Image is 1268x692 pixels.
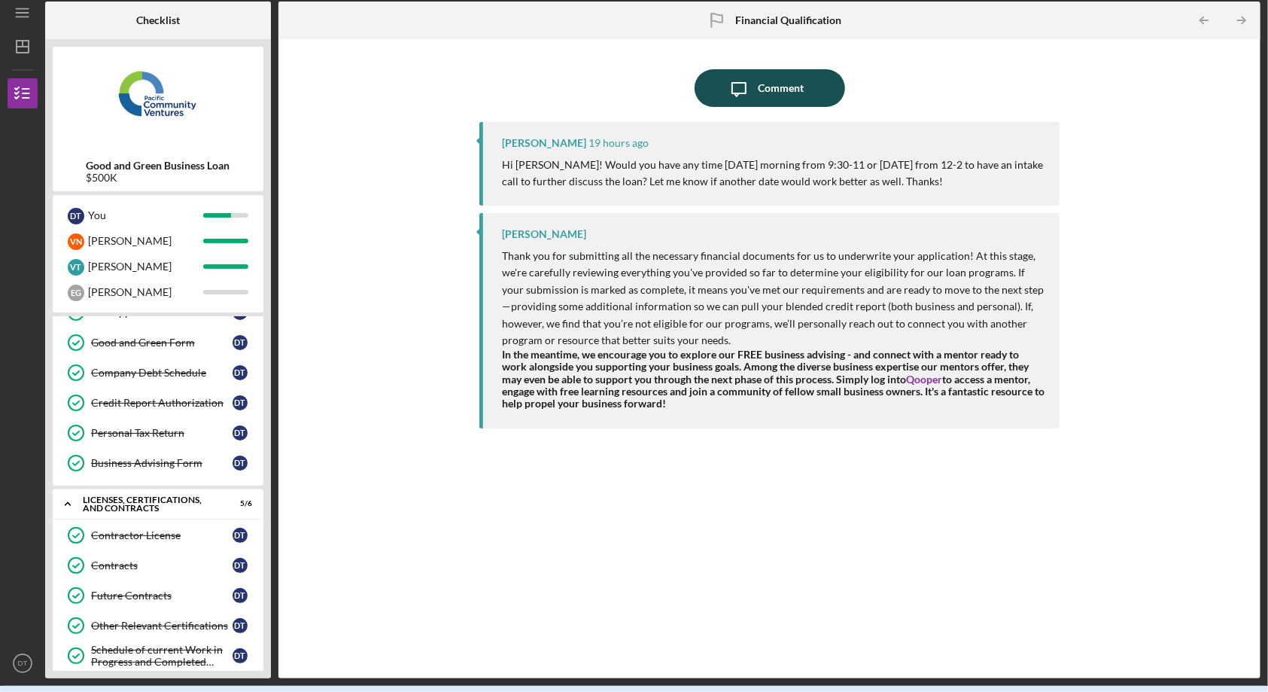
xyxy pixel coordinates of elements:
[53,54,263,145] img: Product logo
[91,397,233,409] div: Credit Report Authorization
[68,285,84,301] div: E G
[906,373,942,386] a: Qooper
[91,559,233,572] div: Contracts
[91,529,233,541] div: Contractor License
[502,228,586,240] div: [PERSON_NAME]
[502,137,586,149] div: [PERSON_NAME]
[60,520,256,550] a: Contractor LicenseDT
[233,425,248,441] div: D T
[233,528,248,543] div: D T
[758,69,804,107] div: Comment
[60,641,256,671] a: Schedule of current Work in Progress and Completed Contract ScheduleDT
[87,160,230,172] b: Good and Green Business Loan
[88,279,203,305] div: [PERSON_NAME]
[233,335,248,350] div: D T
[87,172,230,184] div: $500K
[91,427,233,439] div: Personal Tax Return
[8,648,38,678] button: DT
[91,644,233,668] div: Schedule of current Work in Progress and Completed Contract Schedule
[91,367,233,379] div: Company Debt Schedule
[60,581,256,611] a: Future ContractsDT
[695,69,845,107] button: Comment
[91,457,233,469] div: Business Advising Form
[735,14,841,26] b: Financial Qualification
[60,550,256,581] a: ContractsDT
[233,618,248,633] div: D T
[91,620,233,632] div: Other Relevant Certifications
[233,395,248,410] div: D T
[88,228,203,254] div: [PERSON_NAME]
[233,558,248,573] div: D T
[68,259,84,276] div: V T
[588,137,649,149] time: 2025-08-26 23:09
[233,588,248,603] div: D T
[88,254,203,279] div: [PERSON_NAME]
[91,590,233,602] div: Future Contracts
[68,208,84,224] div: D T
[60,358,256,388] a: Company Debt ScheduleDT
[225,499,252,508] div: 5 / 6
[60,328,256,358] a: Good and Green FormDT
[233,365,248,380] div: D T
[60,611,256,641] a: Other Relevant CertificationsDT
[88,203,203,228] div: You
[136,14,180,26] b: Checklist
[83,495,214,513] div: Licenses, Certifications, and Contracts
[502,348,1045,409] strong: In the meantime, we encourage you to explore our FREE business advising - and connect with a ment...
[502,248,1045,349] p: Thank you for submitting all the necessary financial documents for us to underwrite your applicat...
[502,157,1045,191] p: Hi [PERSON_NAME]! Would you have any time [DATE] morning from 9:30-11 or [DATE] from 12-2 to have...
[60,388,256,418] a: Credit Report AuthorizationDT
[233,648,248,663] div: D T
[60,448,256,478] a: Business Advising FormDT
[68,233,84,250] div: V N
[60,418,256,448] a: Personal Tax ReturnDT
[233,456,248,471] div: D T
[91,337,233,349] div: Good and Green Form
[18,660,28,668] text: DT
